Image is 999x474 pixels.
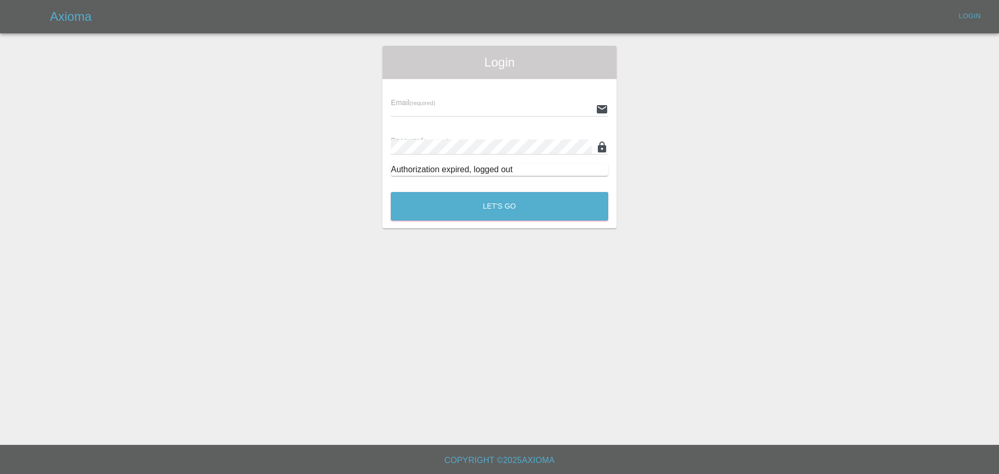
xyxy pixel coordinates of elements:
[391,98,435,107] span: Email
[391,54,608,71] span: Login
[391,163,608,176] div: Authorization expired, logged out
[391,192,608,221] button: Let's Go
[391,136,449,145] span: Password
[50,8,92,25] h5: Axioma
[409,100,436,106] small: (required)
[424,138,450,144] small: (required)
[953,8,987,24] a: Login
[8,453,991,468] h6: Copyright © 2025 Axioma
